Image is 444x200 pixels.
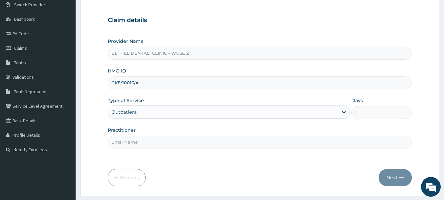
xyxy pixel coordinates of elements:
label: HMO ID [108,68,126,74]
label: Type of Service [108,97,144,104]
label: Days [351,97,363,104]
div: Outpatient [111,109,137,115]
input: Enter Name [108,136,412,149]
h3: Claim details [108,17,412,24]
span: Switch Providers [14,2,48,8]
span: We're online! [38,59,91,125]
span: Dashboard [14,16,35,22]
img: d_794563401_company_1708531726252_794563401 [12,33,27,49]
span: Claims [14,45,27,51]
button: Next [379,169,412,186]
input: Enter HMO ID [108,76,412,89]
label: Provider Name [108,38,144,44]
div: Chat with us now [34,37,110,45]
textarea: Type your message and hit 'Enter' [3,131,125,155]
div: Minimize live chat window [108,3,124,19]
span: Tariff Negotiation [14,89,48,95]
span: Tariffs [14,60,26,66]
button: Previous [108,169,146,186]
label: Practitioner [108,127,136,133]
